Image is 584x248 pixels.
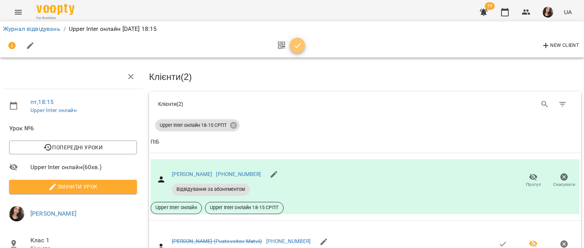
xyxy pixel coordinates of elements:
[9,3,27,21] button: Menu
[172,238,262,244] a: [PERSON_NAME] (Pustovoitov Matvii)
[3,24,581,34] nav: breadcrumb
[36,4,75,15] img: Voopty Logo
[151,138,159,147] div: ПІБ
[151,138,159,147] div: Sort
[30,98,54,106] a: пт , 18:15
[69,24,157,34] p: Upper Inter онлайн [DATE] 18:15
[155,119,240,131] div: Upper Inter онлайн 18-15 СРПТ
[216,171,261,177] a: [PHONE_NUMBER]
[9,124,137,133] span: Урок №6
[518,170,549,191] button: Прогул
[15,143,131,152] span: Попередні уроки
[543,7,553,18] img: af1f68b2e62f557a8ede8df23d2b6d50.jpg
[172,171,213,177] a: [PERSON_NAME]
[561,5,575,19] button: UA
[540,40,581,52] button: New Client
[151,138,579,147] span: ПІБ
[541,41,579,50] span: New Client
[3,25,60,32] a: Журнал відвідувань
[564,8,572,16] span: UA
[549,170,579,191] button: Скасувати
[151,204,202,211] span: Upper Inter онлайн
[536,95,554,114] button: Search
[9,141,137,154] button: Попередні уроки
[149,72,581,82] h3: Клієнти ( 2 )
[30,163,137,172] span: Upper Inter онлайн ( 60 хв. )
[266,238,311,244] a: [PHONE_NUMBER]
[30,107,77,113] a: Upper Inter онлайн
[172,186,250,193] span: Відвідування за абонементом
[9,206,24,221] img: af1f68b2e62f557a8ede8df23d2b6d50.jpg
[158,100,359,108] div: Клієнти ( 2 )
[485,2,495,10] span: 19
[526,181,541,188] span: Прогул
[554,95,572,114] button: Фільтр
[155,122,232,129] span: Upper Inter онлайн 18-15 СРПТ
[9,180,137,194] button: Змінити урок
[205,204,283,211] span: Upper Inter онлайн 18-15 СРПТ
[553,181,575,188] span: Скасувати
[30,210,76,217] a: [PERSON_NAME]
[36,16,75,21] span: For Business
[149,92,581,116] div: Table Toolbar
[15,182,131,191] span: Змінити урок
[30,236,137,245] span: Клас 1
[63,24,66,34] li: /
